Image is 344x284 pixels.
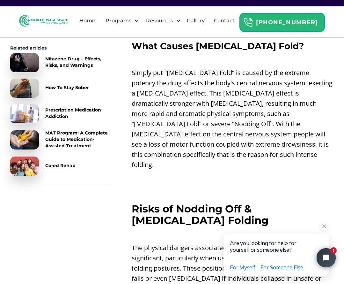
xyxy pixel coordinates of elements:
div: MAT Program: A Complete Guide to Medication-Assisted Treatment [45,130,111,149]
div: Resources [144,17,175,25]
div: Co-ed Rehab [45,162,76,169]
p: ‍ [132,54,334,65]
p: ‍ [132,173,334,183]
strong: [PHONE_NUMBER] [256,19,318,26]
div: Programs [100,11,141,31]
p: Simply put “[MEDICAL_DATA] Fold” is caused by the extreme potency the drug affects the body's cen... [132,68,334,170]
a: Header Calendar Icons[PHONE_NUMBER] [239,10,325,32]
a: How To Stay Sober [10,79,111,98]
div: Programs [104,17,133,25]
div: Related articles [10,45,111,51]
p: ‍ [132,187,334,197]
div: Resources [141,11,182,31]
a: MAT Program: A Complete Guide to Medication-Assisted Treatment [10,130,111,150]
a: Nitazene Drug – Effects, Risks, and Warnings [10,53,111,72]
a: Gallery [183,11,209,31]
a: Co-ed Rehab [10,157,111,176]
div: Nitazene Drug – Effects, Risks, and Warnings [45,56,111,68]
img: Header Calendar Icons [243,18,253,27]
div: How To Stay Sober [45,84,89,91]
strong: What Causes [MEDICAL_DATA] Fold? [132,41,304,51]
p: ‍ [132,229,334,240]
iframe: Tidio Chat [210,213,344,284]
div: Prescription Medication Addiction [45,107,111,119]
strong: Risks of Nodding Off & [MEDICAL_DATA] Folding [132,203,268,226]
a: Home [76,11,99,31]
a: Prescription Medication Addiction [10,104,111,123]
a: Contact [210,11,238,31]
